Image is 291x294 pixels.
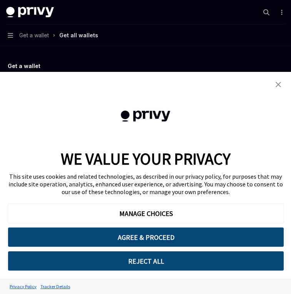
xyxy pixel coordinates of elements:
button: REJECT ALL [8,251,284,271]
button: More actions [277,7,285,18]
div: This site uses cookies and related technologies, as described in our privacy policy, for purposes... [8,173,283,196]
span: WE VALUE YOUR PRIVACY [61,149,231,169]
a: Privacy Policy [8,280,38,293]
img: company logo [104,100,187,133]
div: Get a wallet [8,62,283,70]
img: close banner [276,82,281,87]
div: Get all wallets [59,31,98,40]
button: AGREE & PROCEED [8,227,284,247]
span: Get a wallet [19,31,49,40]
button: MANAGE CHOICES [8,203,284,223]
a: close banner [271,77,286,92]
img: dark logo [6,7,54,18]
button: Open search [260,6,273,18]
a: Tracker Details [38,280,72,293]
